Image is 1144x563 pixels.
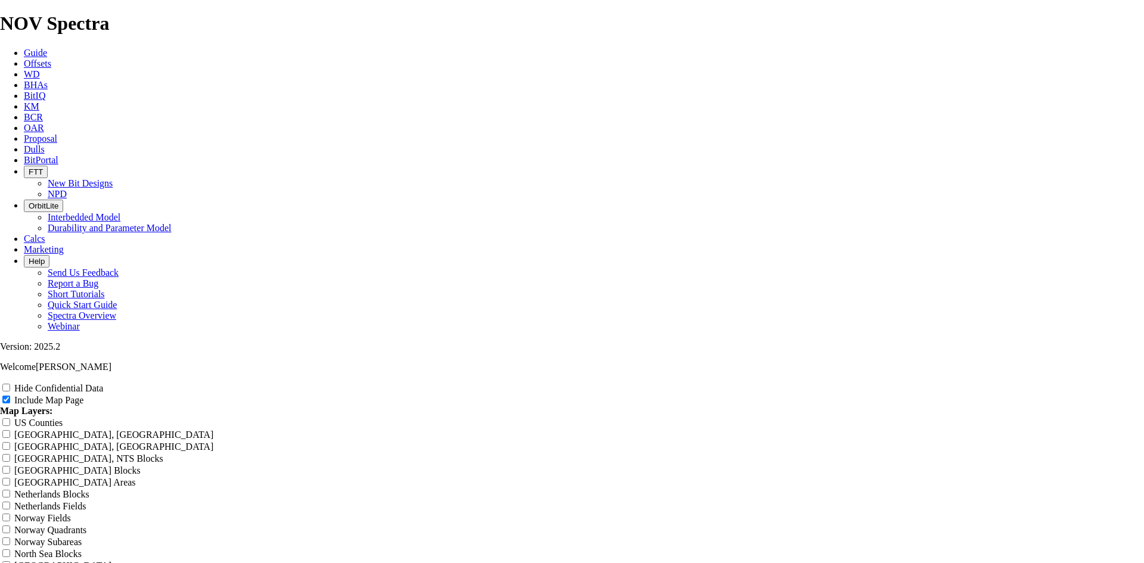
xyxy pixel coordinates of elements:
a: Durability and Parameter Model [48,223,172,233]
a: Calcs [24,234,45,244]
label: [GEOGRAPHIC_DATA], [GEOGRAPHIC_DATA] [14,430,213,440]
a: Quick Start Guide [48,300,117,310]
a: Webinar [48,321,80,331]
label: [GEOGRAPHIC_DATA] Blocks [14,465,141,475]
a: Proposal [24,133,57,144]
label: Norway Subareas [14,537,82,547]
a: BHAs [24,80,48,90]
a: Spectra Overview [48,310,116,321]
label: Netherlands Fields [14,501,86,511]
a: Short Tutorials [48,289,105,299]
a: Report a Bug [48,278,98,288]
label: Hide Confidential Data [14,383,103,393]
span: OrbitLite [29,201,58,210]
a: Guide [24,48,47,58]
span: FTT [29,167,43,176]
span: [PERSON_NAME] [36,362,111,372]
label: [GEOGRAPHIC_DATA], NTS Blocks [14,453,163,464]
label: [GEOGRAPHIC_DATA] Areas [14,477,136,487]
a: WD [24,69,40,79]
label: US Counties [14,418,63,428]
a: Interbedded Model [48,212,120,222]
a: KM [24,101,39,111]
span: Help [29,257,45,266]
a: BitPortal [24,155,58,165]
button: FTT [24,166,48,178]
a: Marketing [24,244,64,254]
label: North Sea Blocks [14,549,82,559]
button: OrbitLite [24,200,63,212]
a: Dulls [24,144,45,154]
button: Help [24,255,49,267]
label: Norway Quadrants [14,525,86,535]
label: Include Map Page [14,395,83,405]
a: New Bit Designs [48,178,113,188]
a: OAR [24,123,44,133]
a: BitIQ [24,91,45,101]
a: NPD [48,189,67,199]
a: BCR [24,112,43,122]
a: Send Us Feedback [48,267,119,278]
label: Norway Fields [14,513,71,523]
label: [GEOGRAPHIC_DATA], [GEOGRAPHIC_DATA] [14,441,213,452]
label: Netherlands Blocks [14,489,89,499]
a: Offsets [24,58,51,69]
